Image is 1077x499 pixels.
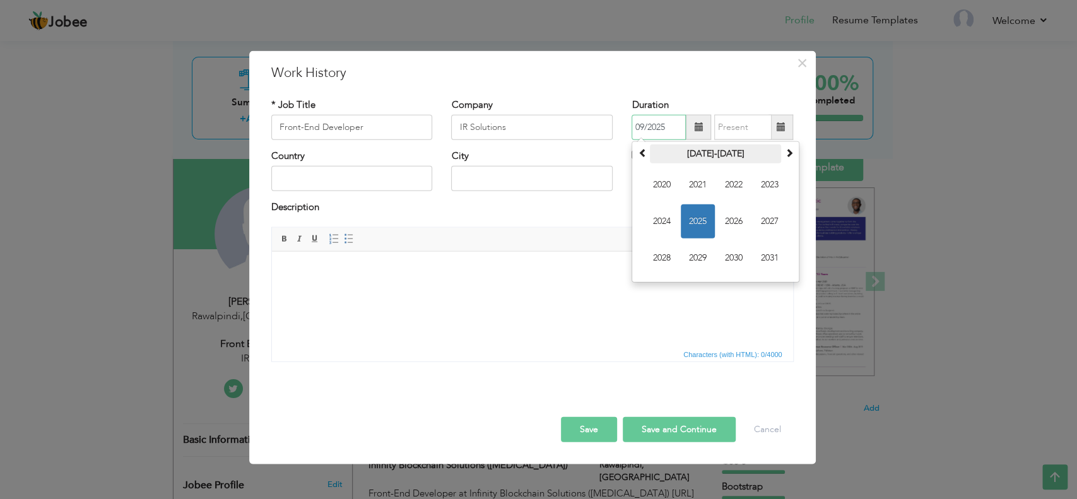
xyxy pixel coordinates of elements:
[753,241,787,275] span: 2031
[650,144,781,163] th: Select Decade
[681,241,715,275] span: 2029
[797,51,808,74] span: ×
[271,201,319,214] label: Description
[741,416,794,442] button: Cancel
[681,168,715,202] span: 2021
[271,98,315,111] label: * Job Title
[632,98,668,111] label: Duration
[271,63,794,82] h3: Work History
[717,168,751,202] span: 2022
[327,232,341,245] a: Insert/Remove Numbered List
[451,150,468,163] label: City
[632,115,686,140] input: From
[717,204,751,238] span: 2026
[717,241,751,275] span: 2030
[753,204,787,238] span: 2027
[681,348,786,360] div: Statistics
[278,232,291,245] a: Bold
[681,348,785,360] span: Characters (with HTML): 0/4000
[681,204,715,238] span: 2025
[272,251,793,346] iframe: Rich Text Editor, workEditor
[753,168,787,202] span: 2023
[645,204,679,238] span: 2024
[638,148,647,157] span: Previous Decade
[342,232,356,245] a: Insert/Remove Bulleted List
[792,52,813,73] button: Close
[645,168,679,202] span: 2020
[308,232,322,245] a: Underline
[271,150,305,163] label: Country
[561,416,617,442] button: Save
[784,148,793,157] span: Next Decade
[714,115,772,140] input: Present
[623,416,736,442] button: Save and Continue
[293,232,307,245] a: Italic
[451,98,492,111] label: Company
[645,241,679,275] span: 2028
